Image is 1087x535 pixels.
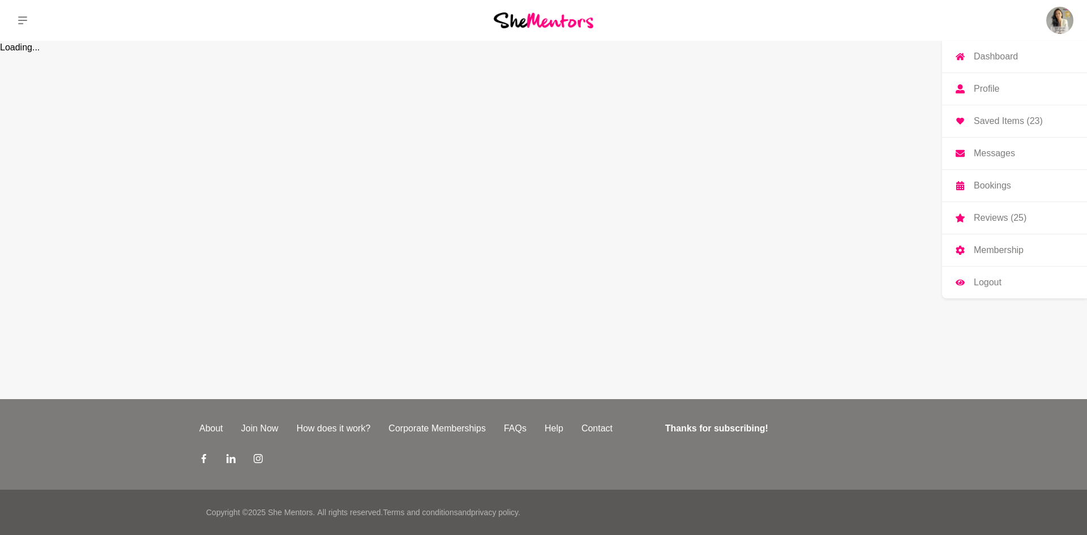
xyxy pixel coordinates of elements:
a: LinkedIn [226,453,236,467]
img: Jen Gautier [1046,7,1073,34]
a: Join Now [232,422,288,435]
a: Help [536,422,572,435]
a: Reviews (25) [942,202,1087,234]
p: Messages [974,149,1015,158]
a: Bookings [942,170,1087,202]
a: Corporate Memberships [379,422,495,435]
p: Reviews (25) [974,213,1026,222]
p: Membership [974,246,1024,255]
a: About [190,422,232,435]
p: Profile [974,84,999,93]
p: Dashboard [974,52,1018,61]
a: Dashboard [942,41,1087,72]
a: Messages [942,138,1087,169]
a: How does it work? [288,422,380,435]
a: Saved Items (23) [942,105,1087,137]
h4: Thanks for subscribing! [665,422,881,435]
p: Copyright © 2025 She Mentors . [206,507,315,519]
a: Jen Gautier DashboardProfileSaved Items (23)MessagesBookingsReviews (25)MembershipLogout [1046,7,1073,34]
a: FAQs [495,422,536,435]
a: Facebook [199,453,208,467]
p: Logout [974,278,1002,287]
p: Saved Items (23) [974,117,1043,126]
a: Instagram [254,453,263,467]
img: She Mentors Logo [494,12,593,28]
a: Terms and conditions [383,508,457,517]
a: Profile [942,73,1087,105]
a: Contact [572,422,622,435]
p: All rights reserved. and . [317,507,520,519]
p: Bookings [974,181,1011,190]
a: privacy policy [471,508,518,517]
